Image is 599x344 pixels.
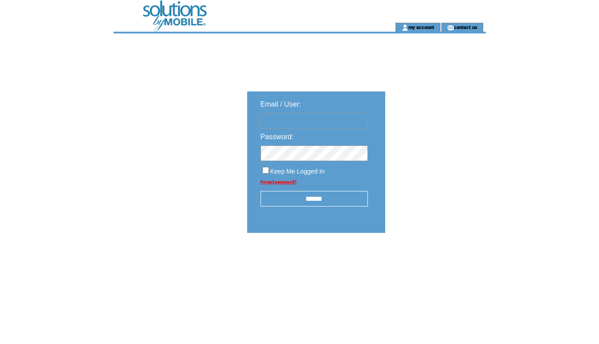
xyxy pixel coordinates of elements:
img: transparent.png [411,255,456,266]
a: contact us [454,24,477,30]
span: Password: [261,133,294,141]
span: Keep Me Logged In [270,168,325,175]
img: contact_us_icon.gif [447,24,454,31]
a: Forgot password? [261,179,297,184]
img: account_icon.gif [402,24,408,31]
a: my account [408,24,434,30]
span: Email / User: [261,100,302,108]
